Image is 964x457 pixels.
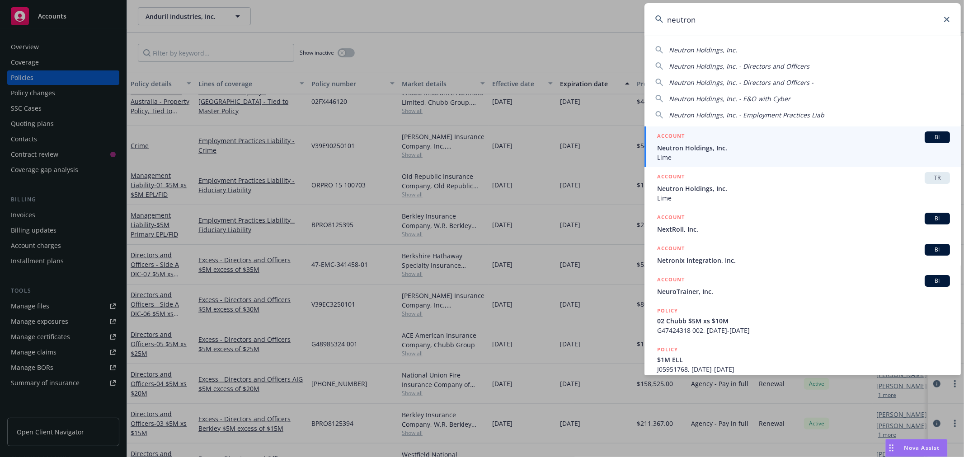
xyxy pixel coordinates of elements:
[657,345,678,354] h5: POLICY
[657,143,950,153] span: Neutron Holdings, Inc.
[928,133,946,141] span: BI
[644,126,961,167] a: ACCOUNTBINeutron Holdings, Inc.Lime
[657,256,950,265] span: Netronix Integration, Inc.
[644,3,961,36] input: Search...
[904,444,940,452] span: Nova Assist
[669,46,737,54] span: Neutron Holdings, Inc.
[928,277,946,285] span: BI
[644,340,961,379] a: POLICY$1M ELLJ05951768, [DATE]-[DATE]
[657,355,950,364] span: $1M ELL
[657,275,685,286] h5: ACCOUNT
[657,131,685,142] h5: ACCOUNT
[657,364,950,374] span: J05951768, [DATE]-[DATE]
[669,62,809,70] span: Neutron Holdings, Inc. - Directors and Officers
[886,439,897,457] div: Drag to move
[669,111,824,119] span: Neutron Holdings, Inc. - Employment Practices Liab
[657,184,950,193] span: Neutron Holdings, Inc.
[657,306,678,315] h5: POLICY
[928,174,946,182] span: TR
[657,172,685,183] h5: ACCOUNT
[644,208,961,239] a: ACCOUNTBINextRoll, Inc.
[657,213,685,224] h5: ACCOUNT
[669,78,814,87] span: Neutron Holdings, Inc. - Directors and Officers -
[657,316,950,326] span: 02 Chubb $5M xs $10M
[657,153,950,162] span: Lime
[928,215,946,223] span: BI
[669,94,790,103] span: Neutron Holdings, Inc. - E&O with Cyber
[657,224,950,234] span: NextRoll, Inc.
[657,244,685,255] h5: ACCOUNT
[657,326,950,335] span: G47424318 002, [DATE]-[DATE]
[644,239,961,270] a: ACCOUNTBINetronix Integration, Inc.
[928,246,946,254] span: BI
[644,301,961,340] a: POLICY02 Chubb $5M xs $10MG47424318 002, [DATE]-[DATE]
[657,287,950,296] span: NeuroTrainer, Inc.
[885,439,948,457] button: Nova Assist
[644,270,961,301] a: ACCOUNTBINeuroTrainer, Inc.
[657,193,950,203] span: Lime
[644,167,961,208] a: ACCOUNTTRNeutron Holdings, Inc.Lime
